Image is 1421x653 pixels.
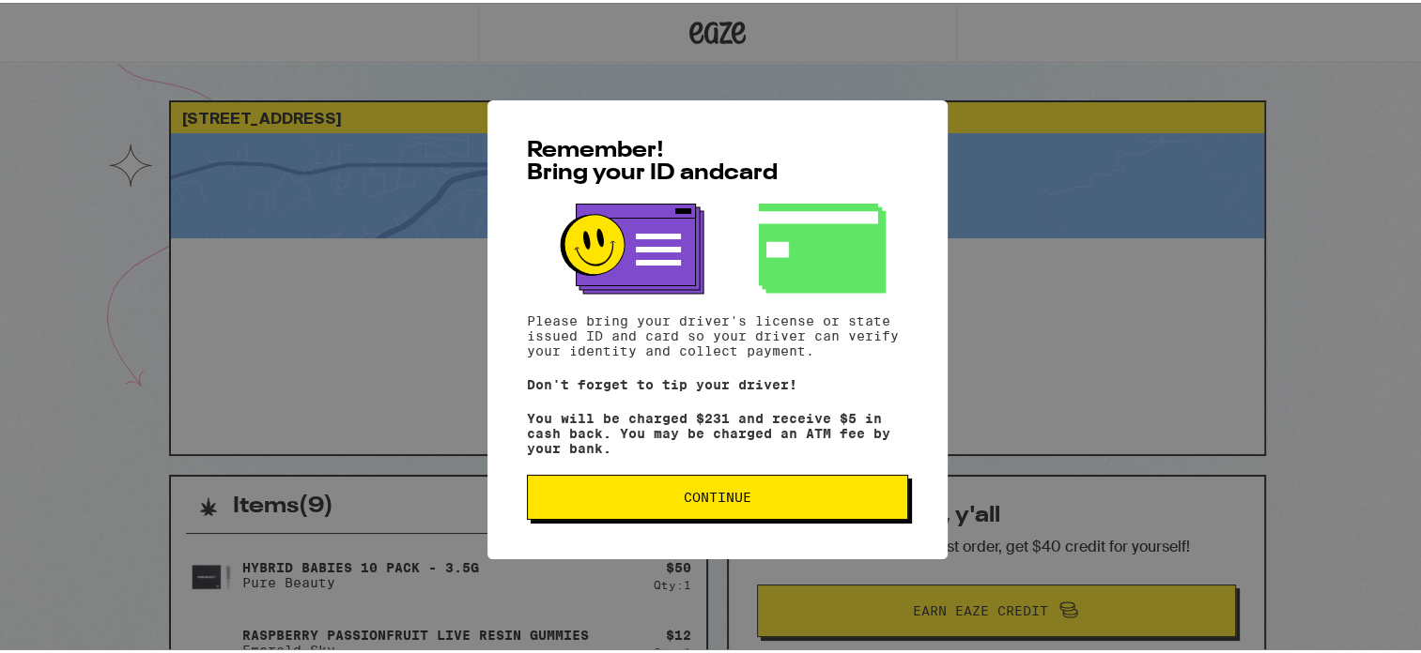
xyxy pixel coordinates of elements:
[684,488,751,501] span: Continue
[527,374,908,389] p: Don't forget to tip your driver!
[527,472,908,517] button: Continue
[527,137,778,182] span: Remember! Bring your ID and card
[527,311,908,356] p: Please bring your driver's license or state issued ID and card so your driver can verify your ide...
[527,408,908,453] p: You will be charged $231 and receive $5 in cash back. You may be charged an ATM fee by your bank.
[11,13,135,28] span: Hi. Need any help?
